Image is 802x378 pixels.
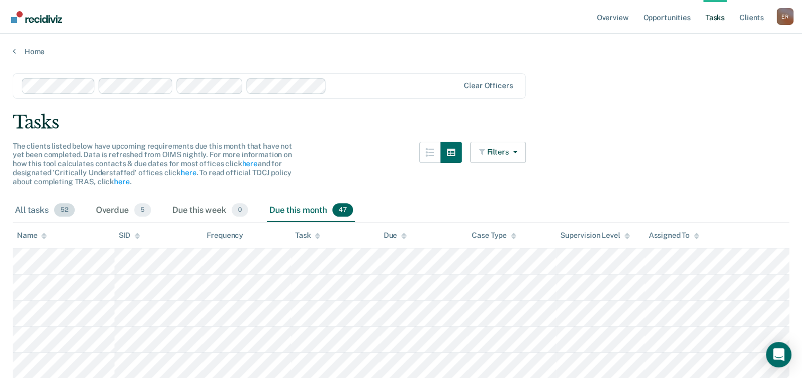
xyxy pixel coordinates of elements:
div: SID [119,231,140,240]
span: 52 [54,203,75,217]
img: Recidiviz [11,11,62,23]
div: Task [295,231,320,240]
div: Tasks [13,111,789,133]
div: Overdue5 [94,199,153,222]
div: Supervision Level [560,231,630,240]
div: Clear officers [464,81,513,90]
div: Due this week0 [170,199,250,222]
button: Filters [470,142,526,163]
div: Case Type [472,231,516,240]
span: 47 [332,203,353,217]
span: The clients listed below have upcoming requirements due this month that have not yet been complet... [13,142,292,186]
a: here [242,159,257,168]
a: here [114,177,129,186]
button: Profile dropdown button [777,8,794,25]
span: 5 [134,203,151,217]
div: E R [777,8,794,25]
div: Frequency [207,231,243,240]
div: Due this month47 [267,199,355,222]
a: Home [13,47,789,56]
div: Open Intercom Messenger [766,342,791,367]
div: Due [384,231,407,240]
div: All tasks52 [13,199,77,222]
a: here [181,168,196,177]
span: 0 [232,203,248,217]
div: Assigned To [649,231,699,240]
div: Name [17,231,47,240]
